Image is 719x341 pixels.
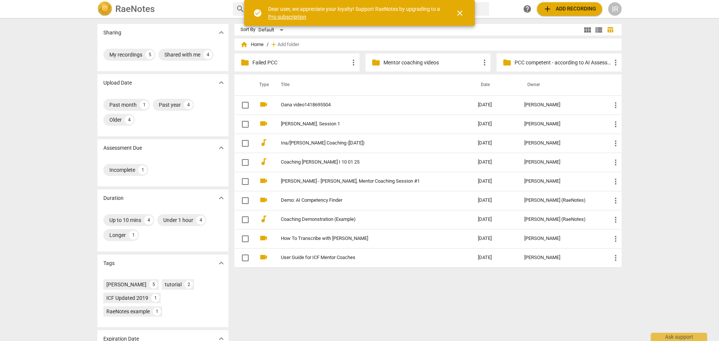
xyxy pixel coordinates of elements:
[163,216,193,224] div: Under 1 hour
[151,294,160,302] div: 1
[611,101,620,110] span: more_vert
[259,176,268,185] span: videocam
[106,308,150,315] div: RaeNotes example
[216,258,227,269] button: Show more
[258,24,286,36] div: Default
[281,236,451,241] a: How To Transcribe with [PERSON_NAME]
[259,214,268,223] span: audiotrack
[103,79,132,87] p: Upload Date
[281,217,451,222] a: Coaching Demonstration (Example)
[164,51,200,58] div: Shared with me
[472,172,518,191] td: [DATE]
[268,5,442,21] div: Dear user, we appreciate your loyalty! Support RaeNotes by upgrading to a
[472,134,518,153] td: [DATE]
[524,255,599,261] div: [PERSON_NAME]
[472,229,518,248] td: [DATE]
[109,101,137,109] div: Past month
[144,216,153,225] div: 4
[611,158,620,167] span: more_vert
[611,139,620,148] span: more_vert
[611,177,620,186] span: more_vert
[103,144,142,152] p: Assessment Due
[472,74,518,95] th: Date
[277,42,299,48] span: Add folder
[138,165,147,174] div: 1
[281,140,451,146] a: Ina/[PERSON_NAME] Coaching ([DATE])
[608,2,622,16] button: IR
[267,42,269,48] span: /
[611,120,620,129] span: more_vert
[109,166,135,174] div: Incomplete
[543,4,596,13] span: Add recording
[106,281,146,288] div: [PERSON_NAME]
[281,179,451,184] a: [PERSON_NAME] - [PERSON_NAME], Mentor Coaching Session #1
[109,231,126,239] div: Longer
[109,51,142,58] div: My recordings
[129,231,138,240] div: 1
[281,198,451,203] a: Demo: AI Competency Finder
[216,27,227,38] button: Show more
[582,24,593,36] button: Tile view
[125,115,134,124] div: 4
[524,121,599,127] div: [PERSON_NAME]
[518,74,605,95] th: Owner
[217,28,226,37] span: expand_more
[259,195,268,204] span: videocam
[524,159,599,165] div: [PERSON_NAME]
[109,216,141,224] div: Up to 10 mins
[281,159,451,165] a: Coaching [PERSON_NAME] I 10 01 25
[281,102,451,108] a: Oana video1418695504
[523,4,532,13] span: help
[97,1,112,16] img: Logo
[593,24,604,36] button: List view
[349,58,358,67] span: more_vert
[184,100,193,109] div: 4
[259,119,268,128] span: videocam
[583,25,592,34] span: view_module
[281,121,451,127] a: [PERSON_NAME]. Session 1
[472,210,518,229] td: [DATE]
[149,280,158,289] div: 5
[607,26,614,33] span: table_chart
[480,58,489,67] span: more_vert
[472,248,518,267] td: [DATE]
[524,140,599,146] div: [PERSON_NAME]
[153,307,161,316] div: 1
[106,294,148,302] div: ICF Updated 2019
[524,179,599,184] div: [PERSON_NAME]
[145,50,154,59] div: 5
[259,157,268,166] span: audiotrack
[240,41,248,48] span: home
[611,215,620,224] span: more_vert
[604,24,616,36] button: Table view
[165,281,182,288] div: tutorial
[472,95,518,115] td: [DATE]
[524,217,599,222] div: [PERSON_NAME] (RaeNotes)
[240,58,249,67] span: folder
[240,41,264,48] span: Home
[472,191,518,210] td: [DATE]
[259,100,268,109] span: videocam
[185,280,193,289] div: 2
[217,78,226,87] span: expand_more
[472,153,518,172] td: [DATE]
[611,58,620,67] span: more_vert
[217,259,226,268] span: expand_more
[216,192,227,204] button: Show more
[259,138,268,147] span: audiotrack
[651,333,707,341] div: Ask support
[594,25,603,34] span: view_list
[217,194,226,203] span: expand_more
[115,4,155,14] h2: RaeNotes
[268,14,306,20] a: Pro subscription
[252,59,349,67] p: Failed PCC
[203,50,212,59] div: 4
[236,4,245,13] span: search
[109,116,122,124] div: Older
[196,216,205,225] div: 4
[259,253,268,262] span: videocam
[611,253,620,262] span: more_vert
[103,29,121,37] p: Sharing
[537,2,602,16] button: Upload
